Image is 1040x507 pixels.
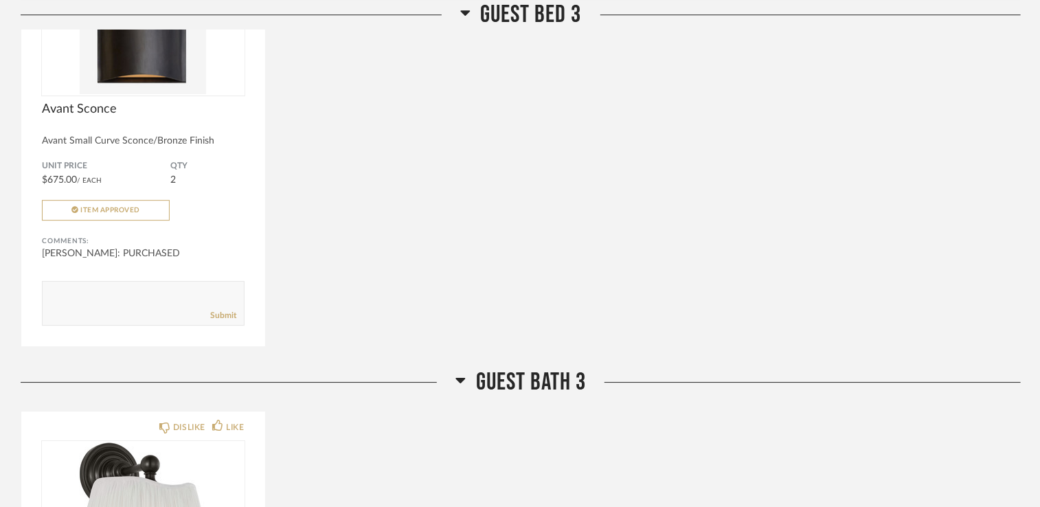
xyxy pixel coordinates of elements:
[42,234,245,248] div: Comments:
[42,200,170,221] button: Item Approved
[42,175,77,185] span: $675.00
[42,161,171,172] span: Unit Price
[226,420,244,434] div: LIKE
[476,368,586,397] span: Guest Bath 3
[211,310,237,322] a: Submit
[171,161,245,172] span: QTY
[80,207,140,214] span: Item Approved
[173,420,205,434] div: DISLIKE
[42,135,245,147] div: Avant Small Curve Sconce/Bronze Finish
[42,102,245,117] span: Avant Sconce
[171,175,177,185] span: 2
[77,177,102,184] span: / Each
[42,247,245,260] div: [PERSON_NAME]: PURCHASED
